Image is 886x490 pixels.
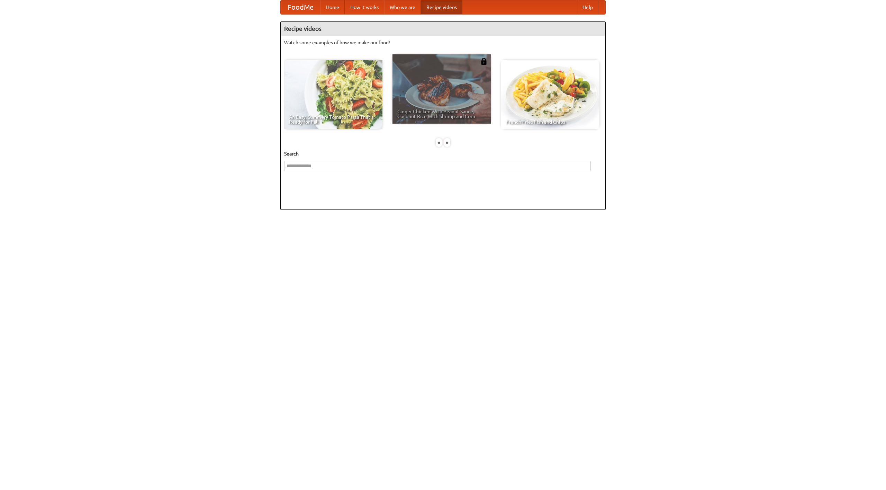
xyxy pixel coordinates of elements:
[284,39,602,46] p: Watch some examples of how we make our food!
[289,115,378,124] span: An Easy, Summery Tomato Pasta That's Ready for Fall
[436,138,442,147] div: «
[320,0,345,14] a: Home
[501,60,599,129] a: French Fries Fish and Chips
[281,0,320,14] a: FoodMe
[577,0,598,14] a: Help
[506,119,595,124] span: French Fries Fish and Chips
[444,138,450,147] div: »
[421,0,462,14] a: Recipe videos
[345,0,384,14] a: How it works
[480,58,487,65] img: 483408.png
[284,150,602,157] h5: Search
[284,60,382,129] a: An Easy, Summery Tomato Pasta That's Ready for Fall
[384,0,421,14] a: Who we are
[281,22,605,36] h4: Recipe videos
